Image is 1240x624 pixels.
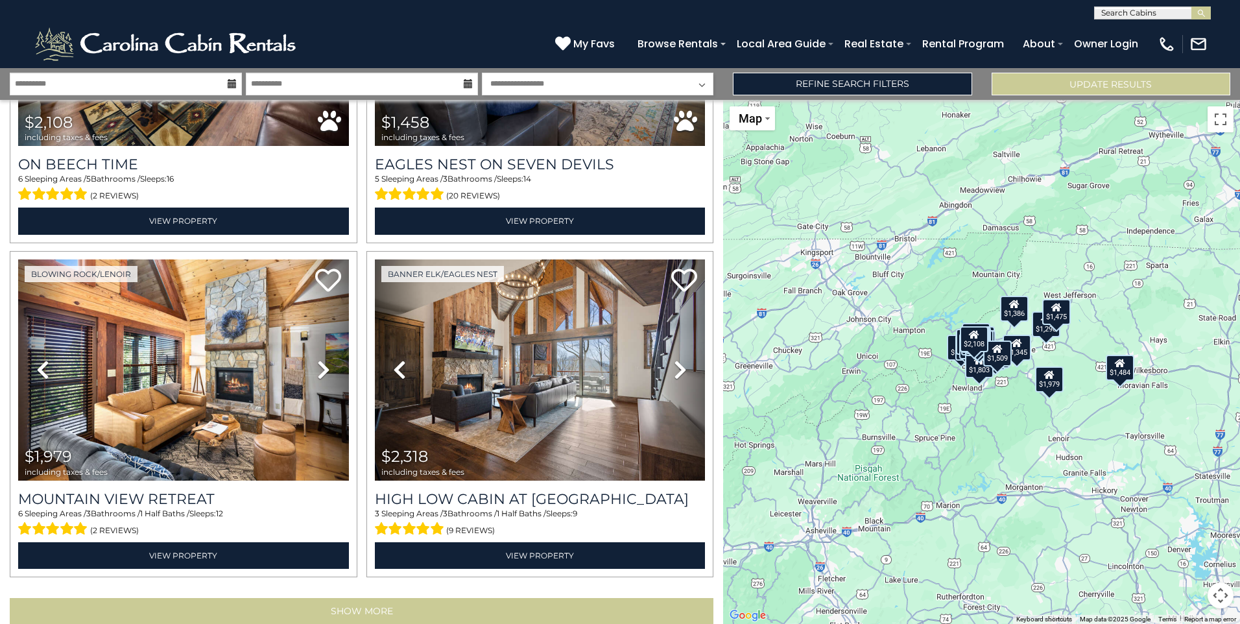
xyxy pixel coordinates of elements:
div: Sleeping Areas / Bathrooms / Sleeps: [18,508,349,539]
button: Toggle fullscreen view [1208,106,1234,132]
button: Show More [10,598,713,624]
a: Report a map error [1184,616,1236,623]
a: Refine Search Filters [733,73,972,95]
div: $1,979 [1035,366,1064,392]
a: View Property [375,208,706,234]
span: 14 [523,174,531,184]
span: 3 [443,174,447,184]
button: Keyboard shortcuts [1016,615,1072,624]
img: thumbnail_164046980.jpeg [375,259,706,481]
div: $2,318 [955,335,983,361]
span: 3 [443,509,447,518]
img: White-1-2.png [32,25,302,64]
a: View Property [18,208,349,234]
span: 6 [18,174,23,184]
span: (20 reviews) [446,187,500,204]
span: including taxes & fees [381,468,464,476]
span: 16 [167,174,174,184]
a: Terms (opens in new tab) [1158,616,1176,623]
img: thumbnail_163277321.jpeg [18,259,349,481]
a: Browse Rentals [631,32,724,55]
img: phone-regular-white.png [1158,35,1176,53]
span: Map [739,112,762,125]
span: including taxes & fees [25,133,108,141]
span: $2,108 [25,113,73,132]
a: Banner Elk/Eagles Nest [381,266,504,282]
div: $1,386 [999,296,1028,322]
span: 1 Half Baths / [140,509,189,518]
span: 6 [18,509,23,518]
a: Real Estate [838,32,910,55]
div: $3,057 [959,333,987,359]
span: including taxes & fees [25,468,108,476]
span: $1,979 [25,447,72,466]
a: View Property [375,542,706,569]
span: 5 [86,174,91,184]
a: Mountain View Retreat [18,490,349,508]
div: $1,345 [1003,335,1031,361]
div: $1,948 [962,323,990,349]
a: On Beech Time [18,156,349,173]
a: Add to favorites [315,267,341,295]
div: $1,803 [965,352,994,378]
button: Update Results [992,73,1230,95]
div: $1,509 [983,341,1012,366]
a: Local Area Guide [730,32,832,55]
a: View Property [18,542,349,569]
img: Google [726,607,769,624]
a: About [1016,32,1062,55]
button: Map camera controls [1208,582,1234,608]
img: mail-regular-white.png [1189,35,1208,53]
div: Sleeping Areas / Bathrooms / Sleeps: [375,508,706,539]
span: 12 [216,509,223,518]
span: $2,318 [381,447,428,466]
div: $1,298 [1032,311,1060,337]
span: 3 [375,509,379,518]
span: (2 reviews) [90,522,139,539]
div: $2,108 [960,326,988,352]
div: Sleeping Areas / Bathrooms / Sleeps: [18,173,349,204]
h3: High Low Cabin at Eagles Nest [375,490,706,508]
span: (2 reviews) [90,187,139,204]
div: $1,860 [947,335,975,361]
span: 5 [375,174,379,184]
span: My Favs [573,36,615,52]
div: $1,484 [1106,355,1134,381]
span: Map data ©2025 Google [1080,616,1151,623]
a: Add to favorites [671,267,697,295]
div: $1,475 [1042,299,1070,325]
span: including taxes & fees [381,133,464,141]
a: My Favs [555,36,618,53]
div: $1,560 [962,327,991,353]
a: High Low Cabin at [GEOGRAPHIC_DATA] [375,490,706,508]
button: Change map style [730,106,775,130]
a: Blowing Rock/Lenoir [25,266,137,282]
span: (9 reviews) [446,522,495,539]
a: Rental Program [916,32,1010,55]
span: 3 [86,509,91,518]
a: Open this area in Google Maps (opens a new window) [726,607,769,624]
div: $2,320 [956,329,984,355]
a: Owner Login [1067,32,1145,55]
div: Sleeping Areas / Bathrooms / Sleeps: [375,173,706,204]
span: 9 [573,509,577,518]
span: 1 Half Baths / [497,509,546,518]
span: $1,458 [381,113,429,132]
a: Eagles Nest on Seven Devils [375,156,706,173]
